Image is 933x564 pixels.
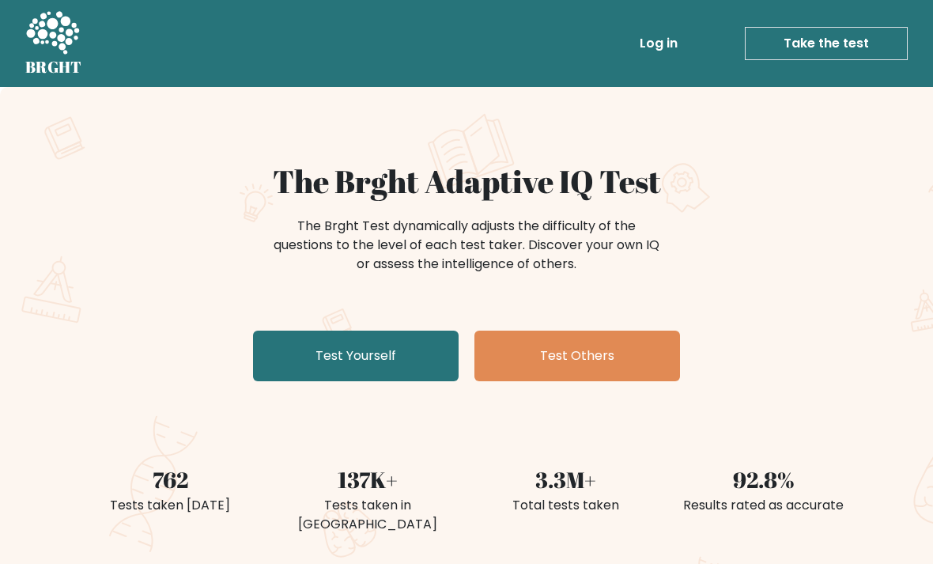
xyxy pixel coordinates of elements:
[674,496,852,515] div: Results rated as accurate
[474,331,680,381] a: Test Others
[278,464,457,497] div: 137K+
[476,464,655,497] div: 3.3M+
[25,58,82,77] h5: BRGHT
[253,331,459,381] a: Test Yourself
[81,496,259,515] div: Tests taken [DATE]
[25,6,82,81] a: BRGHT
[81,464,259,497] div: 762
[745,27,908,60] a: Take the test
[633,28,684,59] a: Log in
[674,464,852,497] div: 92.8%
[476,496,655,515] div: Total tests taken
[81,163,852,201] h1: The Brght Adaptive IQ Test
[269,217,664,274] div: The Brght Test dynamically adjusts the difficulty of the questions to the level of each test take...
[278,496,457,534] div: Tests taken in [GEOGRAPHIC_DATA]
